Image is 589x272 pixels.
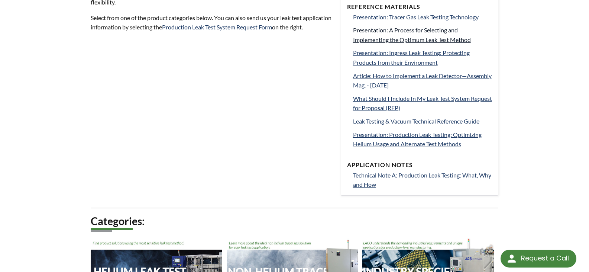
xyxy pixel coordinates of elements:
a: Production Leak Test System Request Form [162,23,272,31]
h4: Reference Materials [347,3,492,11]
span: Article: How to Implement a Leak Detector—Assembly Mag. - [DATE] [353,72,492,89]
a: Presentation: Tracer Gas Leak Testing Technology [353,12,492,22]
span: What Should I Include In My Leak Test System Request for Proposal (RFP) [353,95,492,112]
h4: Application Notes [347,161,492,169]
div: Request a Call [501,250,576,268]
a: Article: How to Implement a Leak Detector—Assembly Mag. - [DATE] [353,71,492,90]
span: Presentation: Production Leak Testing: Optimizing Helium Usage and Alternate Test Methods [353,131,482,148]
span: Presentation: A Process for Selecting and Implementing the Optimum Leak Test Method [353,26,471,43]
h2: Categories: [91,214,499,228]
div: Request a Call [521,250,569,267]
img: round button [506,253,518,265]
a: Technical Note A: Production Leak Testing: What, Why and How [353,170,492,189]
span: Presentation: Ingress Leak Testing: Protecting Products from their Environment [353,49,470,66]
a: Presentation: A Process for Selecting and Implementing the Optimum Leak Test Method [353,25,492,44]
a: Presentation: Ingress Leak Testing: Protecting Products from their Environment [353,48,492,67]
p: Select from one of the product categories below. You can also send us your leak test application ... [91,13,332,32]
span: Leak Testing & Vacuum Technical Reference Guide [353,118,479,125]
span: Technical Note A: Production Leak Testing: What, Why and How [353,172,491,188]
a: What Should I Include In My Leak Test System Request for Proposal (RFP) [353,94,492,113]
a: Presentation: Production Leak Testing: Optimizing Helium Usage and Alternate Test Methods [353,130,492,149]
span: Presentation: Tracer Gas Leak Testing Technology [353,13,479,20]
a: Leak Testing & Vacuum Technical Reference Guide [353,116,492,126]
